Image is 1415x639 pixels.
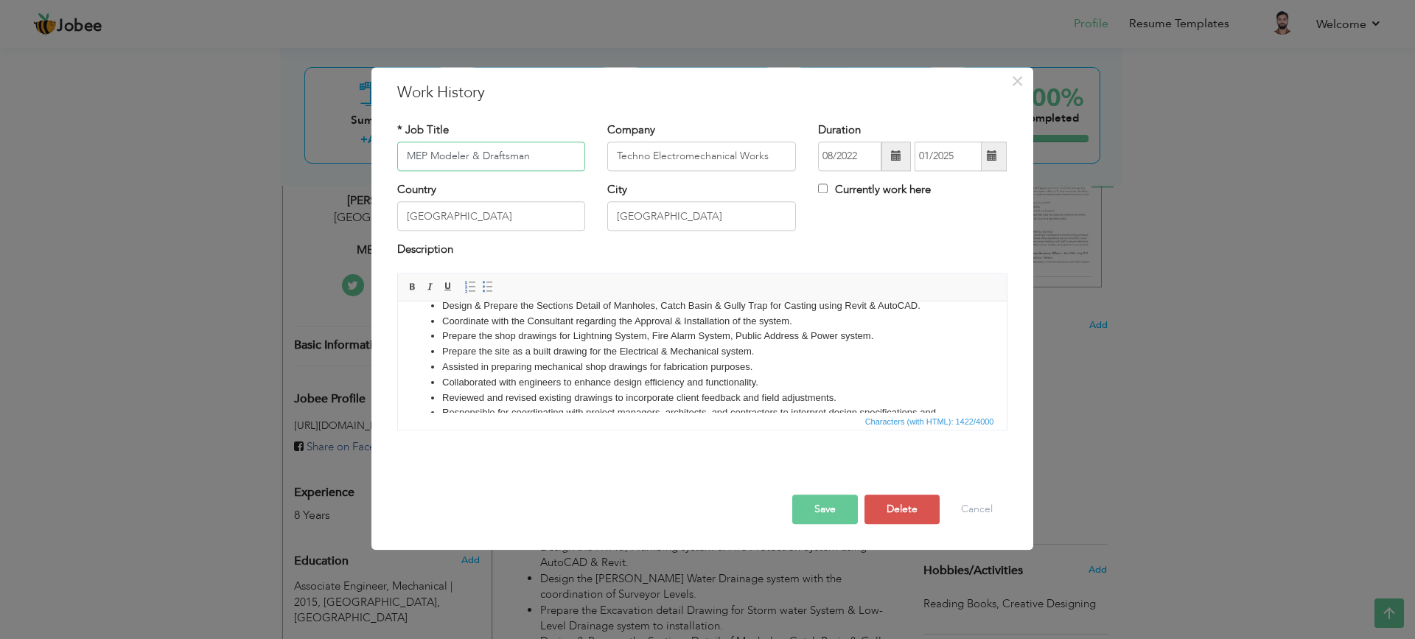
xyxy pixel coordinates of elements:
[422,279,439,295] a: Italic
[44,89,565,105] li: Reviewed and revised existing drawings to incorporate client feedback and field adjustments.
[462,279,478,295] a: Insert/Remove Numbered List
[862,415,999,428] div: Statistics
[607,182,627,198] label: City
[397,242,453,258] label: Description
[480,279,496,295] a: Insert/Remove Bulleted List
[818,184,828,193] input: Currently work here
[44,27,565,43] li: Prepare the shop drawings for Lightning System, Fire Alarm System, Public Address & Power system.
[818,182,931,198] label: Currently work here
[792,495,858,524] button: Save
[864,495,940,524] button: Delete
[1011,68,1024,94] span: ×
[915,142,982,171] input: Present
[397,82,1007,104] h3: Work History
[818,142,881,171] input: From
[44,43,565,58] li: Prepare the site as a built drawing for the Electrical & Mechanical system.
[44,74,565,89] li: Collaborated with engineers to enhance design efficiency and functionality.
[44,104,565,135] li: Responsible for coordinating with project managers, architects, and contractors to interpret desi...
[818,122,861,138] label: Duration
[440,279,456,295] a: Underline
[398,301,1007,412] iframe: Rich Text Editor, workEditor
[44,13,565,28] li: Coordinate with the Consultant regarding the Approval & Installation of the system.
[397,182,436,198] label: Country
[946,495,1007,524] button: Cancel
[862,415,997,428] span: Characters (with HTML): 1422/4000
[1006,69,1030,93] button: Close
[405,279,421,295] a: Bold
[607,122,655,138] label: Company
[44,58,565,74] li: Assisted in preparing mechanical shop drawings for fabrication purposes.
[397,122,449,138] label: * Job Title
